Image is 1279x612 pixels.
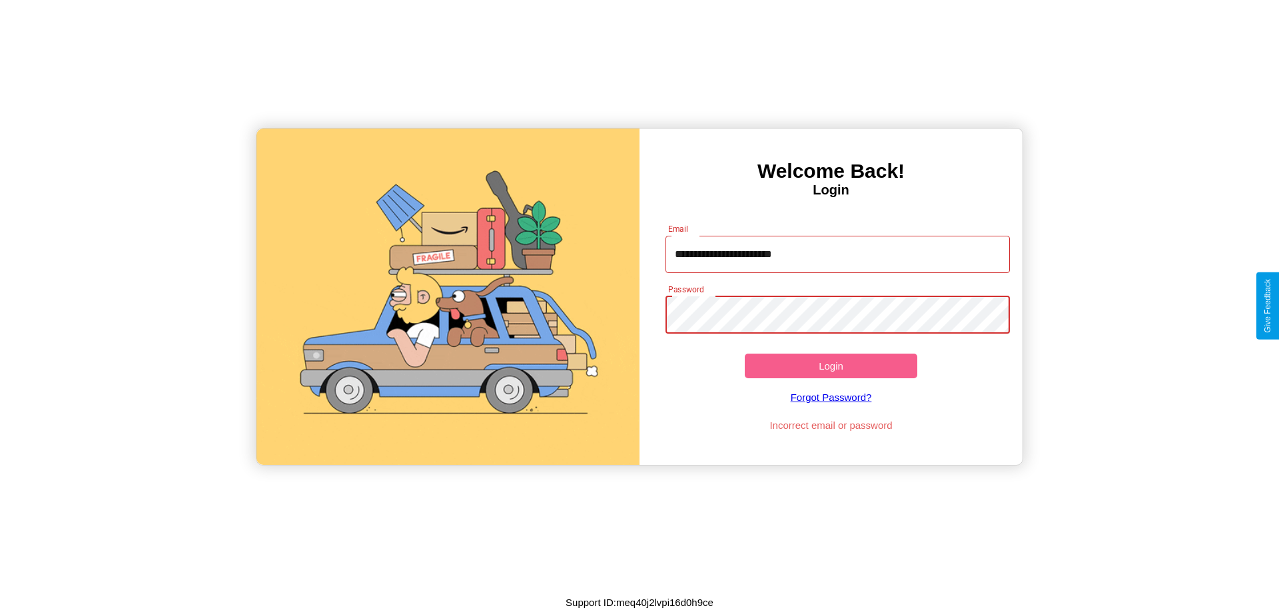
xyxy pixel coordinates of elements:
[639,160,1023,182] h3: Welcome Back!
[566,593,713,611] p: Support ID: meq40j2lvpi16d0h9ce
[659,378,1004,416] a: Forgot Password?
[745,354,917,378] button: Login
[256,129,639,465] img: gif
[639,182,1023,198] h4: Login
[668,223,689,234] label: Email
[1263,279,1272,333] div: Give Feedback
[659,416,1004,434] p: Incorrect email or password
[668,284,703,295] label: Password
